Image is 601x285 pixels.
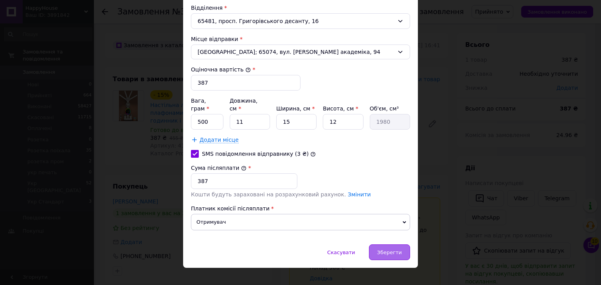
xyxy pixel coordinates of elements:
[370,105,410,112] div: Об'єм, см³
[230,98,258,112] label: Довжина, см
[191,13,410,29] div: 65481, просп. Григорівського десанту, 16
[198,48,394,56] span: [GEOGRAPHIC_DATA]; 65074, вул. [PERSON_NAME] академіка, 94
[377,249,402,255] span: Зберегти
[327,249,355,255] span: Скасувати
[191,4,410,12] div: Відділення
[348,191,371,198] a: Змінити
[191,165,247,171] label: Сума післяплати
[276,105,315,112] label: Ширина, см
[191,214,410,230] span: Отримувач
[191,66,251,73] label: Оціночна вартість
[191,205,270,212] span: Платник комісії післяплати
[191,35,410,43] div: Місце відправки
[191,98,209,112] label: Вага, грам
[191,191,371,198] span: Кошти будуть зараховані на розрахунковий рахунок.
[323,105,358,112] label: Висота, см
[202,151,309,157] label: SMS повідомлення відправнику (3 ₴)
[200,137,239,143] span: Додати місце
